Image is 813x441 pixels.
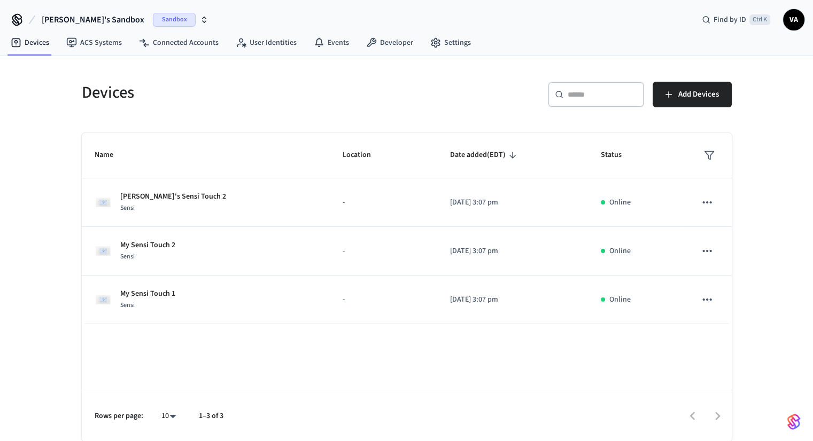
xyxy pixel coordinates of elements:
[450,294,575,305] p: [DATE] 3:07 pm
[343,246,424,257] p: -
[305,33,358,52] a: Events
[450,246,575,257] p: [DATE] 3:07 pm
[120,203,135,212] span: Sensi
[58,33,130,52] a: ACS Systems
[609,294,631,305] p: Online
[787,413,800,430] img: SeamLogoGradient.69752ec5.svg
[156,408,182,424] div: 10
[199,411,223,422] p: 1–3 of 3
[95,242,112,259] img: Sensi Smart Thermostat (White)
[749,14,770,25] span: Ctrl K
[95,411,143,422] p: Rows per page:
[227,33,305,52] a: User Identities
[450,197,575,208] p: [DATE] 3:07 pm
[714,14,746,25] span: Find by ID
[783,9,804,30] button: VA
[120,288,175,300] p: My Sensi Touch 1
[693,10,779,29] div: Find by IDCtrl K
[343,197,424,208] p: -
[343,147,385,163] span: Location
[343,294,424,305] p: -
[120,252,135,261] span: Sensi
[601,147,636,163] span: Status
[2,33,58,52] a: Devices
[42,13,144,26] span: [PERSON_NAME]'s Sandbox
[130,33,227,52] a: Connected Accounts
[120,191,226,202] p: [PERSON_NAME]'s Sensi Touch 2
[609,197,631,208] p: Online
[82,133,732,324] table: sticky table
[609,246,631,257] p: Online
[120,240,175,251] p: My Sensi Touch 2
[784,10,803,29] span: VA
[358,33,422,52] a: Developer
[95,147,127,163] span: Name
[678,88,719,101] span: Add Devices
[422,33,479,52] a: Settings
[120,301,135,310] span: Sensi
[653,82,732,107] button: Add Devices
[82,82,400,104] h5: Devices
[450,147,520,163] span: Date added(EDT)
[95,194,112,211] img: Sensi Smart Thermostat (White)
[95,291,112,308] img: Sensi Smart Thermostat (White)
[153,13,196,27] span: Sandbox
